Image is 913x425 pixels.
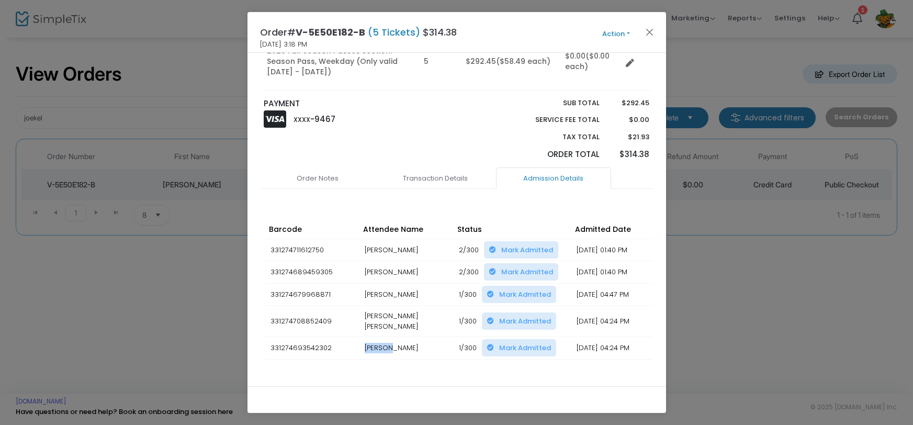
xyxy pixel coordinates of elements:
[459,343,477,353] span: 1/300
[261,39,308,50] span: [DATE] 3:18 PM
[459,316,477,326] span: 1/300
[496,167,611,189] a: Admission Details
[261,25,457,39] h4: Order# $314.38
[265,283,359,306] td: 331274679968871
[261,32,418,91] td: 2025 Fall Season Passes Section: Season Pass, Weekday (Only valid [DATE] - [DATE])
[511,98,600,108] p: Sub total
[610,132,649,142] p: $21.93
[571,239,666,261] td: [DATE] 01:40 PM
[265,306,359,337] td: 331274708852409
[499,316,551,326] span: Mark Admitted
[265,239,359,261] td: 331274711612750
[571,210,666,239] th: Admitted Date
[511,115,600,125] p: Service Fee Total
[643,25,656,39] button: Close
[499,343,551,353] span: Mark Admitted
[499,289,551,299] span: Mark Admitted
[585,28,648,40] button: Action
[265,210,359,239] th: Barcode
[459,267,479,277] span: 2/300
[610,115,649,125] p: $0.00
[265,337,359,360] td: 331274693542302
[610,149,649,161] p: $314.38
[359,239,454,261] td: [PERSON_NAME]
[296,26,366,39] span: V-5E50E182-B
[454,210,571,239] th: Status
[559,32,622,91] td: $0.00
[459,245,479,255] span: 2/300
[571,337,666,360] td: [DATE] 04:24 PM
[359,306,454,337] td: [PERSON_NAME] [PERSON_NAME]
[501,245,553,255] span: Mark Admitted
[566,51,610,72] span: ($0.00 each)
[261,167,376,189] a: Order Notes
[264,98,452,110] p: PAYMENT
[359,261,454,284] td: [PERSON_NAME]
[571,261,666,284] td: [DATE] 01:40 PM
[459,289,477,299] span: 1/300
[294,115,310,124] span: XXXX
[501,267,553,277] span: Mark Admitted
[460,32,559,91] td: $292.45
[497,56,551,66] span: ($58.49 each)
[366,26,423,39] span: (5 Tickets)
[571,306,666,337] td: [DATE] 04:24 PM
[378,167,493,189] a: Transaction Details
[610,98,649,108] p: $292.45
[418,32,460,91] td: 5
[359,337,454,360] td: [PERSON_NAME]
[359,283,454,306] td: [PERSON_NAME]
[511,149,600,161] p: Order Total
[265,261,359,284] td: 331274689459305
[511,132,600,142] p: Tax Total
[310,114,335,125] span: -9467
[359,210,454,239] th: Attendee Name
[571,283,666,306] td: [DATE] 04:47 PM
